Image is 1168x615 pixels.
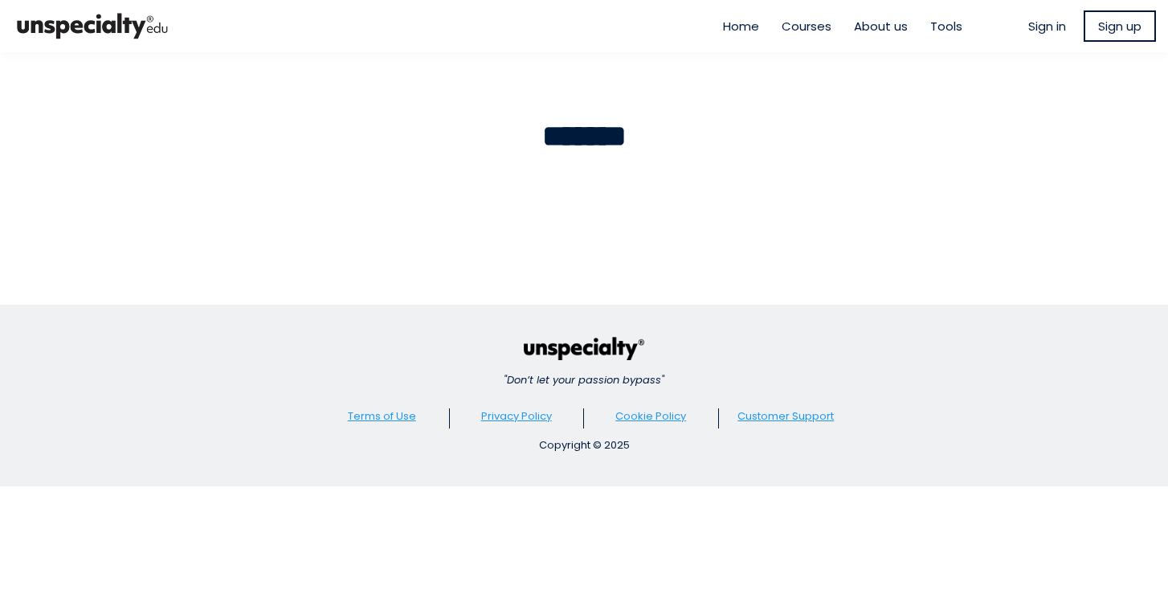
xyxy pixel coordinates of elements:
img: bc390a18feecddb333977e298b3a00a1.png [12,6,173,46]
a: Courses [782,17,831,35]
img: c440faa6a294d3144723c0771045cab8.png [524,337,644,360]
a: Terms of Use [348,408,416,424]
a: Sign up [1084,10,1156,42]
a: Tools [930,17,962,35]
em: "Don’t let your passion bypass" [504,372,664,387]
a: Cookie Policy [615,408,686,424]
a: Sign in [1028,17,1066,35]
span: Sign up [1098,17,1141,35]
a: Privacy Policy [481,408,552,424]
a: Home [723,17,759,35]
a: Customer Support [737,408,834,424]
div: Copyright © 2025 [315,437,853,453]
a: About us [854,17,908,35]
